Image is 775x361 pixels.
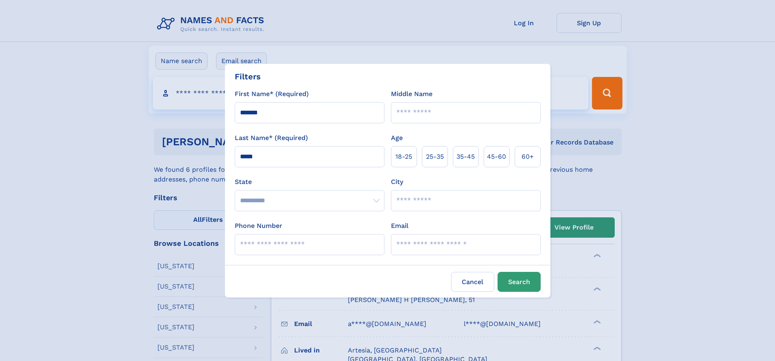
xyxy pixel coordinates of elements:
span: 18‑25 [395,152,412,162]
label: State [235,177,384,187]
label: Last Name* (Required) [235,133,308,143]
button: Search [498,272,541,292]
label: Age [391,133,403,143]
label: Email [391,221,408,231]
span: 45‑60 [487,152,506,162]
label: City [391,177,403,187]
label: Middle Name [391,89,432,99]
div: Filters [235,70,261,83]
label: Cancel [451,272,494,292]
span: 35‑45 [456,152,475,162]
label: Phone Number [235,221,282,231]
label: First Name* (Required) [235,89,309,99]
span: 60+ [522,152,534,162]
span: 25‑35 [426,152,444,162]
